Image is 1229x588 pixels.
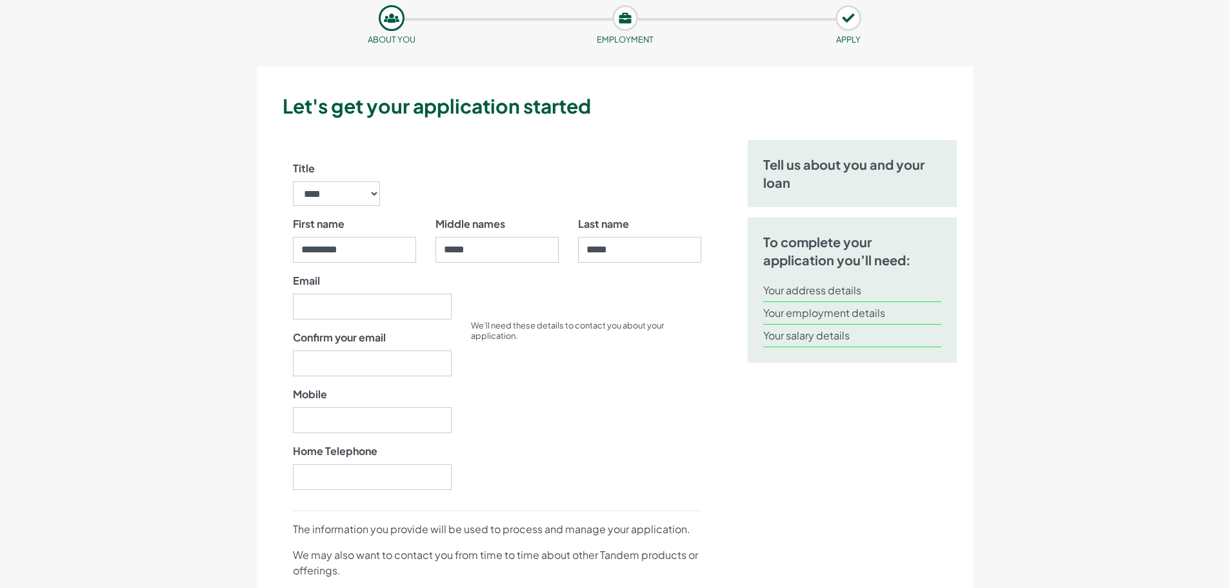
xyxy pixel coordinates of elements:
label: Middle names [435,216,505,232]
small: Employment [597,34,654,45]
li: Your employment details [763,302,942,325]
h3: Let's get your application started [283,92,968,119]
label: Mobile [293,387,327,402]
small: About you [368,34,415,45]
p: The information you provide will be used to process and manage your application. [293,522,701,537]
h5: To complete your application you’ll need: [763,233,942,269]
li: Your salary details [763,325,942,347]
label: Confirm your email [293,330,386,345]
label: Email [293,273,320,289]
li: Your address details [763,279,942,302]
label: Home Telephone [293,443,377,459]
label: First name [293,216,345,232]
label: Last name [578,216,629,232]
label: Title [293,161,315,176]
small: We’ll need these details to contact you about your application. [471,320,664,341]
small: APPLY [836,34,861,45]
p: We may also want to contact you from time to time about other Tandem products or offerings. [293,547,701,578]
h5: Tell us about you and your loan [763,156,942,192]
